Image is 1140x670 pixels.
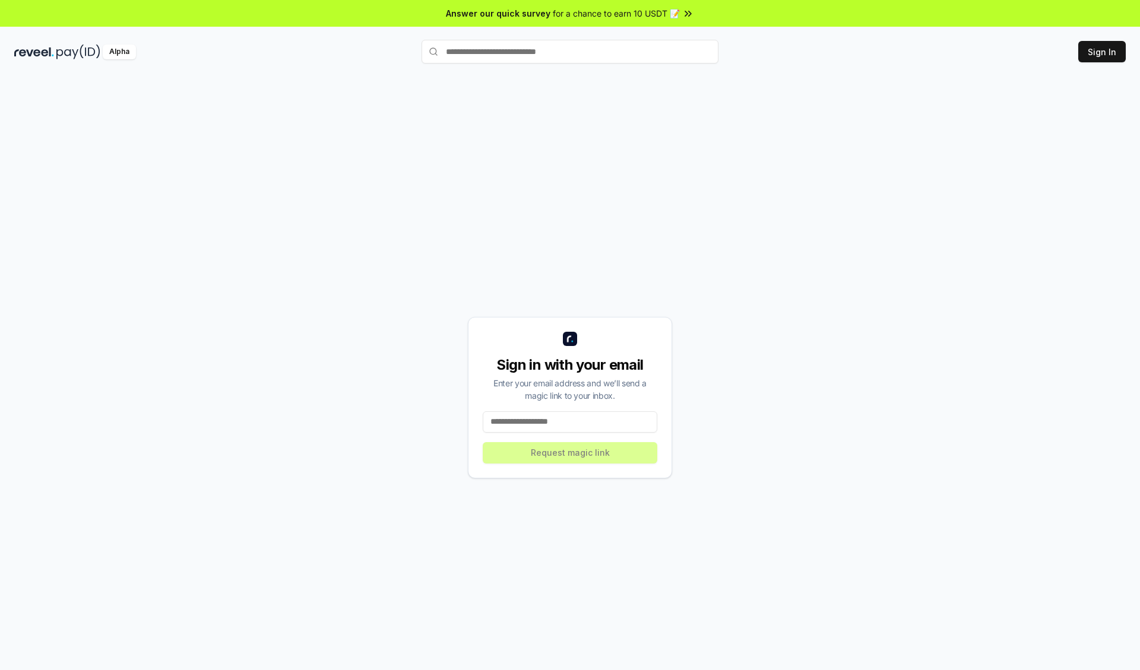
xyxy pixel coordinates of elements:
span: Answer our quick survey [446,7,550,20]
button: Sign In [1078,41,1126,62]
div: Alpha [103,45,136,59]
img: pay_id [56,45,100,59]
div: Enter your email address and we’ll send a magic link to your inbox. [483,377,657,402]
div: Sign in with your email [483,355,657,374]
img: reveel_dark [14,45,54,59]
img: logo_small [563,332,577,346]
span: for a chance to earn 10 USDT 📝 [553,7,680,20]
